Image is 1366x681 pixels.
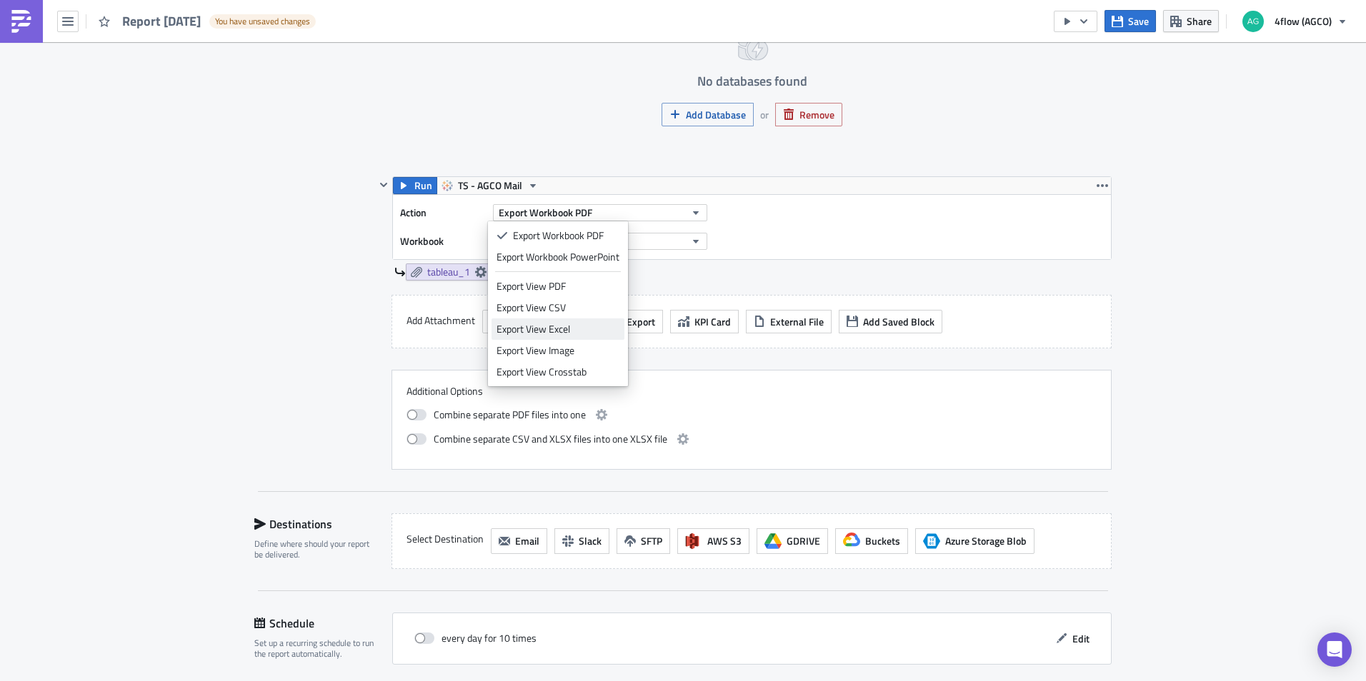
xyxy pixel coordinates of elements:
span: Export Workbook PDF [499,205,592,220]
div: Export View Crosstab [497,365,619,379]
div: Open Intercom Messenger [1317,632,1352,667]
button: SFTP [617,528,670,554]
a: tableau_1 [406,263,492,281]
button: Email [491,528,547,554]
span: Combine separate CSV and XLSX files into one XLSX file [434,430,667,448]
button: GDRIVE [757,528,828,554]
span: Remove [799,107,834,122]
span: You have unsaved changes [215,16,310,27]
button: Hide content [375,176,392,193]
span: Combine separate PDF files into one [434,406,586,423]
button: AWS S3 [677,528,749,554]
span: Buckets [865,533,900,548]
button: Run [393,177,437,194]
img: PushMetrics [10,10,33,33]
img: Avatar [1241,9,1265,34]
span: Email [515,533,539,548]
div: Schedule [254,612,392,634]
button: TS - AGCO Mail [437,177,544,194]
span: Share [1187,14,1212,29]
div: Export View Image [497,343,619,358]
label: Action [400,202,486,223]
button: External File [746,310,832,333]
button: Save [1105,10,1156,32]
div: every day for 10 times [414,627,537,649]
span: GDRIVE [787,533,820,548]
span: AWS S3 [707,533,742,548]
button: Edit [1049,627,1097,650]
div: Export View PDF [497,279,619,293]
button: Export Workbook PDF [493,204,707,221]
span: Run [414,177,432,194]
span: Add Saved Block [863,314,934,329]
div: Export Workbook PowerPoint [497,250,619,264]
button: Azure Storage BlobAzure Storage Blob [915,528,1035,554]
span: 4flow (AGCO) [1275,14,1332,29]
div: Export Workbook PDF [513,228,619,243]
button: Remove [775,103,842,126]
button: or [753,103,776,126]
button: KPI Card [670,310,739,333]
span: Report [DATE] [122,13,202,29]
span: External File [770,314,824,329]
label: Additional Options [407,385,1097,398]
button: Add Database [662,103,754,126]
div: Export View Excel [497,322,619,336]
div: Set up a recurring schedule to run the report automatically. [254,637,383,660]
button: 4flow (AGCO) [1234,6,1355,37]
button: Buckets [835,528,908,554]
div: Destinations [254,513,375,535]
span: Azure Storage Blob [923,533,940,550]
button: Share [1163,10,1219,32]
label: Add Attachment [407,310,475,331]
div: Define where should your report be delivered. [254,538,375,560]
h4: No databases found [697,74,807,89]
span: KPI Card [694,314,731,329]
span: SFTP [641,533,662,548]
span: Edit [1072,631,1090,646]
span: Save [1128,14,1149,29]
span: tableau_1 [427,266,470,278]
span: Azure Storage Blob [945,533,1027,548]
label: Select Destination [407,528,484,550]
span: TS - AGCO Mail [458,177,522,194]
label: Workbook [400,231,486,252]
span: or [760,107,769,122]
div: Export View CSV [497,301,619,315]
span: Slack [579,533,602,548]
button: SQL Query [482,310,559,333]
span: Add Database [686,107,746,122]
button: Slack [554,528,609,554]
button: Add Saved Block [839,310,942,333]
